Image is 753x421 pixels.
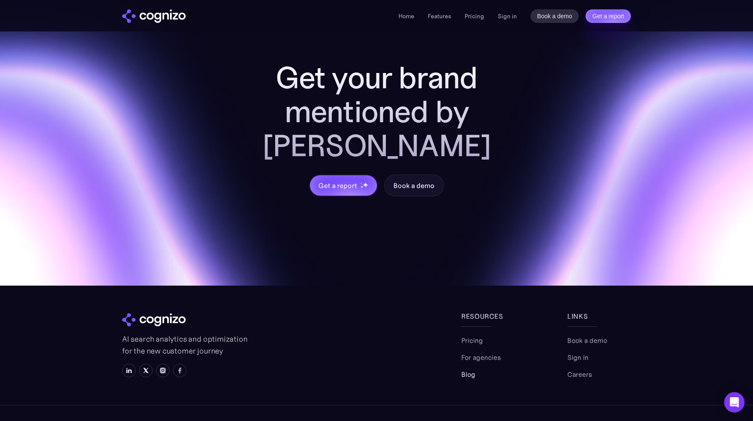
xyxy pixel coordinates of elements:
[142,367,149,374] img: X icon
[309,174,378,196] a: Get a reportstarstarstar
[567,335,607,345] a: Book a demo
[241,61,512,163] h2: Get your brand mentioned by [PERSON_NAME]
[393,180,434,191] div: Book a demo
[399,12,414,20] a: Home
[461,311,525,321] div: Resources
[567,311,631,321] div: links
[384,174,443,196] a: Book a demo
[724,392,745,413] div: Open Intercom Messenger
[428,12,451,20] a: Features
[461,352,501,362] a: For agencies
[122,313,186,327] img: cognizo logo
[461,335,483,345] a: Pricing
[498,11,517,21] a: Sign in
[360,182,362,184] img: star
[122,333,249,357] p: AI search analytics and optimization for the new customer journey
[586,9,631,23] a: Get a report
[360,185,363,188] img: star
[122,9,186,23] a: home
[567,369,592,379] a: Careers
[461,369,475,379] a: Blog
[318,180,357,191] div: Get a report
[567,352,588,362] a: Sign in
[122,9,186,23] img: cognizo logo
[530,9,579,23] a: Book a demo
[465,12,484,20] a: Pricing
[363,182,368,188] img: star
[126,367,132,374] img: LinkedIn icon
